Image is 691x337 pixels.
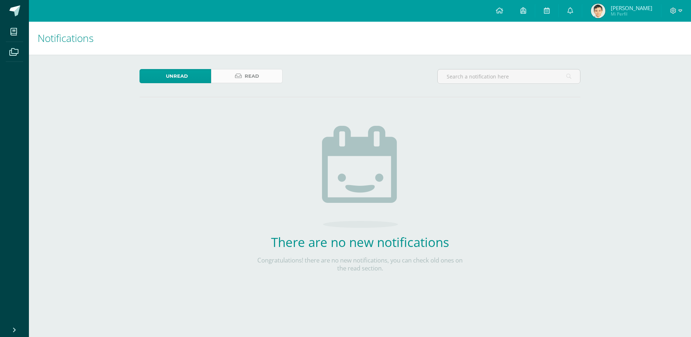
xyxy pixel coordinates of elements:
span: Read [245,69,259,83]
img: no_activities.png [322,126,398,228]
input: Search a notification here [438,69,580,84]
span: Unread [166,69,188,83]
h2: There are no new notifications [253,234,467,251]
a: Read [211,69,283,83]
span: Mi Perfil [611,11,652,17]
img: d619898fb3a42e4582dca15768ec010d.png [591,4,605,18]
a: Unread [140,69,211,83]
span: [PERSON_NAME] [611,4,652,12]
p: Congratulations! there are no new notifications, you can check old ones on the read section. [253,256,467,272]
span: Notifications [38,31,94,45]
